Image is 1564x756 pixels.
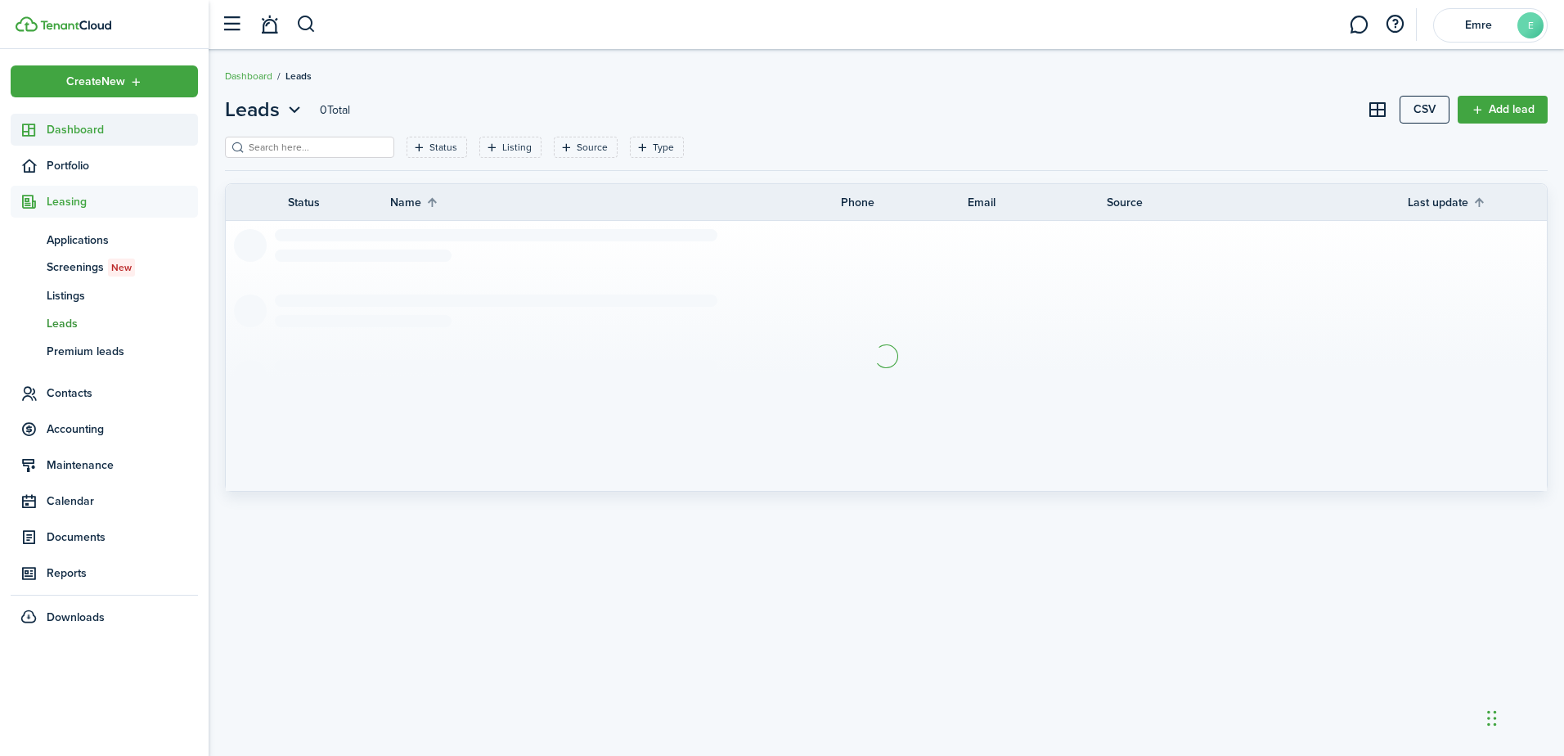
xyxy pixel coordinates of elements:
[47,157,198,174] span: Portfolio
[407,137,467,158] filter-tag: Open filter
[225,95,305,124] button: Leads
[47,609,105,626] span: Downloads
[47,565,198,582] span: Reports
[1482,677,1564,756] iframe: Chat Widget
[66,76,125,88] span: Create New
[245,140,389,155] input: Search here...
[968,194,1107,211] th: Email
[1381,11,1409,38] button: Open resource center
[225,95,280,124] span: Leads
[502,140,532,155] filter-tag-label: Listing
[11,281,198,309] a: Listings
[320,101,350,119] header-page-total: 0 Total
[1487,694,1497,743] div: Drag
[47,121,198,138] span: Dashboard
[288,194,390,211] th: Status
[872,342,901,371] img: Loading
[47,421,198,438] span: Accounting
[285,69,312,83] span: Leads
[1445,20,1511,31] span: Emre
[390,192,841,212] th: Sort
[47,529,198,546] span: Documents
[653,140,674,155] filter-tag-label: Type
[47,287,198,304] span: Listings
[40,20,111,30] img: TenantCloud
[479,137,542,158] filter-tag: Open filter
[47,343,198,360] span: Premium leads
[47,385,198,402] span: Contacts
[11,309,198,337] a: Leads
[11,226,198,254] a: Applications
[296,11,317,38] button: Search
[225,95,305,124] button: Open menu
[554,137,618,158] filter-tag: Open filter
[1408,192,1514,212] th: Sort
[11,254,198,281] a: ScreeningsNew
[630,137,684,158] filter-tag: Open filter
[111,260,132,275] span: New
[47,259,198,277] span: Screenings
[47,232,198,249] span: Applications
[47,457,198,474] span: Maintenance
[16,16,38,32] img: TenantCloud
[11,65,198,97] button: Open menu
[225,69,272,83] a: Dashboard
[47,315,198,332] span: Leads
[1400,96,1449,124] button: CSV
[11,557,198,589] a: Reports
[841,194,968,211] th: Phone
[577,140,608,155] filter-tag-label: Source
[11,114,198,146] a: Dashboard
[254,4,285,46] a: Notifications
[1343,4,1374,46] a: Messaging
[47,193,198,210] span: Leasing
[1107,194,1408,211] th: Source
[429,140,457,155] filter-tag-label: Status
[1517,12,1544,38] avatar-text: E
[11,337,198,365] a: Premium leads
[216,9,247,40] button: Open sidebar
[1458,96,1548,124] a: Add lead
[47,493,198,510] span: Calendar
